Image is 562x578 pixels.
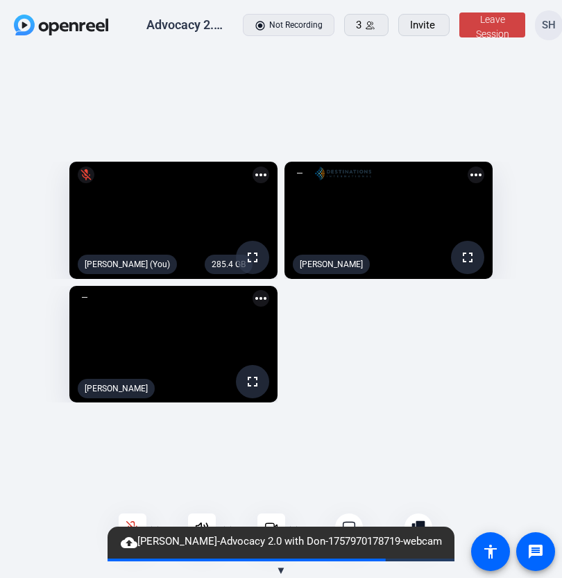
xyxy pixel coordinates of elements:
mat-icon: cloud_upload [121,534,137,551]
mat-icon: mic_off [78,167,94,183]
button: Invite [398,14,450,36]
mat-icon: expand_more [146,520,163,537]
div: 285.4 GB [205,255,253,274]
mat-icon: fullscreen [244,249,261,266]
img: logo [315,167,371,180]
button: 3 [344,14,389,36]
div: Advocacy 2.0 with [PERSON_NAME] [146,17,223,33]
mat-icon: more_horiz [253,167,269,183]
button: Leave Session [459,12,525,37]
div: [PERSON_NAME] [293,255,370,274]
span: Invite [410,17,435,33]
div: [PERSON_NAME] (You) [78,255,177,274]
img: OpenReel logo [14,15,108,35]
mat-icon: more_horiz [253,290,269,307]
mat-icon: fullscreen [244,373,261,390]
div: [PERSON_NAME] [78,379,155,398]
mat-icon: fullscreen [459,249,476,266]
mat-icon: accessibility [482,543,499,560]
mat-icon: message [527,543,544,560]
span: 3 [356,17,361,33]
span: Leave Session [476,14,509,40]
span: ▼ [276,564,287,577]
mat-icon: more_horiz [468,167,484,183]
span: [PERSON_NAME]-Advocacy 2.0 with Don-1757970178719-webcam [114,534,449,550]
mat-icon: expand_more [219,520,236,537]
mat-icon: expand_more [285,520,302,537]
